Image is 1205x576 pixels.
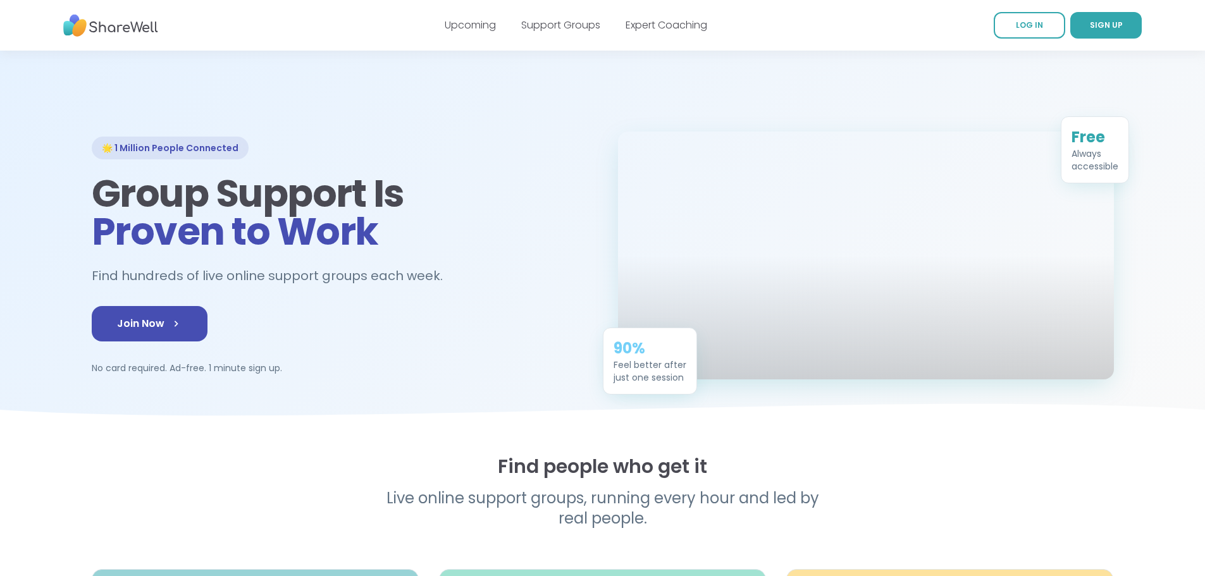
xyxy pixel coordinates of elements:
[1016,20,1043,30] span: LOG IN
[626,18,707,32] a: Expert Coaching
[117,316,182,331] span: Join Now
[92,205,378,258] span: Proven to Work
[1090,20,1123,30] span: SIGN UP
[445,18,496,32] a: Upcoming
[614,358,686,384] div: Feel better after just one session
[92,266,456,286] h2: Find hundreds of live online support groups each week.
[92,137,249,159] div: 🌟 1 Million People Connected
[92,306,207,341] a: Join Now
[92,175,588,250] h1: Group Support Is
[92,362,588,374] p: No card required. Ad-free. 1 minute sign up.
[1072,127,1118,147] div: Free
[994,12,1065,39] a: LOG IN
[63,8,158,43] img: ShareWell Nav Logo
[1070,12,1142,39] a: SIGN UP
[92,455,1114,478] h2: Find people who get it
[614,338,686,358] div: 90%
[1072,147,1118,173] div: Always accessible
[360,488,846,529] p: Live online support groups, running every hour and led by real people.
[521,18,600,32] a: Support Groups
